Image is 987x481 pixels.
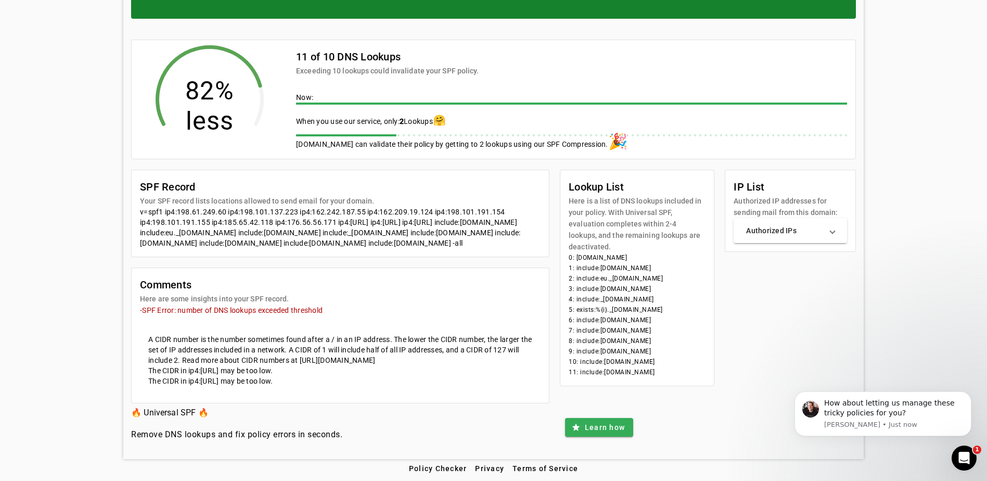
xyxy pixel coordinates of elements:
[296,48,479,65] mat-card-title: 11 of 10 DNS Lookups
[734,179,847,195] mat-card-title: IP List
[569,357,706,367] li: 10: include:[DOMAIN_NAME]
[569,346,706,357] li: 9: include:[DOMAIN_NAME]
[952,446,977,471] iframe: Intercom live chat
[296,140,608,148] span: [DOMAIN_NAME] can validate their policy by getting to 2 lookups using our SPF Compression.
[140,293,289,305] mat-card-subtitle: Here are some insights into your SPF record.
[569,273,706,284] li: 2: include:eu._[DOMAIN_NAME]
[140,207,541,248] div: v=spf1 ip4:198.61.249.60 ip4:198.101.137.223 ip4:162.242.187.55 ip4:162.209.19.124 ip4:198.101.19...
[746,225,822,236] mat-panel-title: Authorized IPs
[508,459,582,478] button: Terms of Service
[569,284,706,294] li: 3: include:[DOMAIN_NAME]
[608,132,627,150] span: 🎉
[433,114,446,126] span: 🤗
[512,464,578,473] span: Terms of Service
[565,418,633,437] button: Learn how
[779,376,987,453] iframe: Intercom notifications message
[734,195,847,218] mat-card-subtitle: Authorized IP addresses for sending mail from this domain:
[569,195,706,252] mat-card-subtitle: Here is a list of DNS lookups included in your policy. With Universal SPF, evaluation completes w...
[409,464,467,473] span: Policy Checker
[186,106,234,136] tspan: less
[140,305,541,315] mat-error: -SPF Error: number of DNS lookups exceeded threshold
[140,376,541,395] mat-card-content: The CIDR in ip4:[URL] may be too low.
[405,459,471,478] button: Policy Checker
[131,406,342,420] h3: 🔥 Universal SPF 🔥
[569,315,706,325] li: 6: include:[DOMAIN_NAME]
[569,294,706,305] li: 4: include:_[DOMAIN_NAME]
[296,115,847,126] div: When you use our service, only: Lookups
[475,464,504,473] span: Privacy
[140,365,541,376] mat-card-content: The CIDR in ip4:[URL] may be too low.
[140,195,374,207] mat-card-subtitle: Your SPF record lists locations allowed to send email for your domain.
[140,326,541,365] mat-card-content: A CIDR number is the number sometimes found after a / in an IP address. The lower the CIDR number...
[140,179,374,195] mat-card-title: SPF Record
[569,252,706,263] li: 0: [DOMAIN_NAME]
[471,459,508,478] button: Privacy
[973,446,981,454] span: 1
[569,179,706,195] mat-card-title: Lookup List
[569,305,706,315] li: 5: exists:%{i}._[DOMAIN_NAME]
[734,218,847,243] mat-expansion-panel-header: Authorized IPs
[185,76,234,106] tspan: 82%
[569,263,706,273] li: 1: include:[DOMAIN_NAME]
[569,325,706,336] li: 7: include:[DOMAIN_NAME]
[569,336,706,346] li: 8: include:[DOMAIN_NAME]
[140,276,289,293] mat-card-title: Comments
[569,367,706,377] li: 11: include:[DOMAIN_NAME]
[585,422,625,433] span: Learn how
[296,65,479,77] mat-card-subtitle: Exceeding 10 lookups could invalidate your SPF policy.
[131,428,342,441] h4: Remove DNS lookups and fix policy errors in seconds.
[296,92,847,105] div: Now:
[400,117,404,125] span: 2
